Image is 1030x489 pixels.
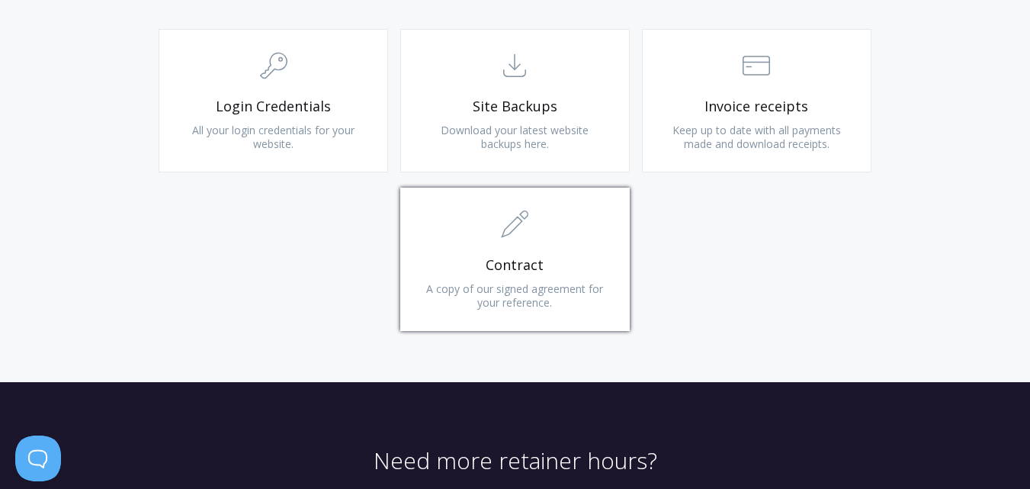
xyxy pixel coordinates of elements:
[642,29,871,172] a: Invoice receipts Keep up to date with all payments made and download receipts.
[400,29,630,172] a: Site Backups Download your latest website backups here.
[424,98,606,115] span: Site Backups
[400,188,630,331] a: Contract A copy of our signed agreement for your reference.
[15,436,61,481] iframe: Toggle Customer Support
[192,123,355,151] span: All your login credentials for your website.
[672,123,841,151] span: Keep up to date with all payments made and download receipts.
[159,29,388,172] a: Login Credentials All your login credentials for your website.
[666,98,848,115] span: Invoice receipts
[441,123,589,151] span: Download your latest website backups here.
[182,98,364,115] span: Login Credentials
[426,281,603,310] span: A copy of our signed agreement for your reference.
[424,256,606,274] span: Contract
